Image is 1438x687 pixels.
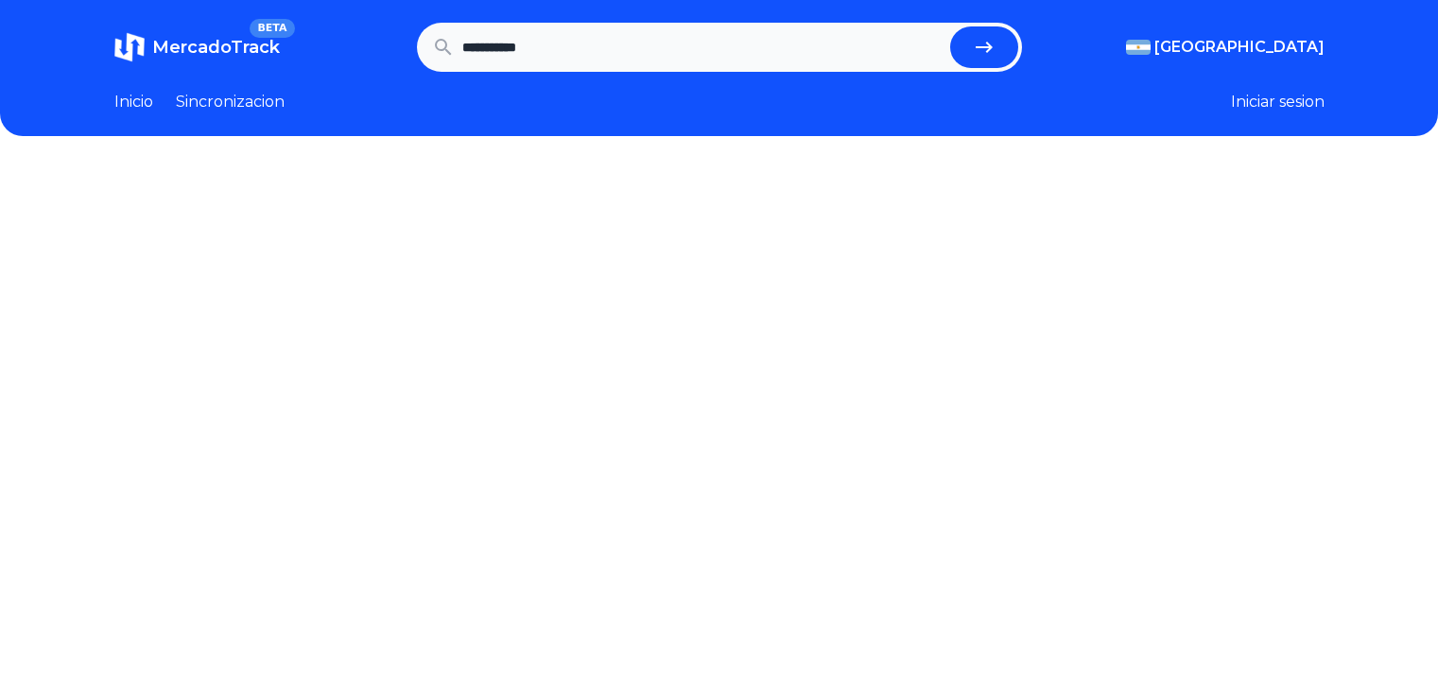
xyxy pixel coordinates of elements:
[1154,36,1325,59] span: [GEOGRAPHIC_DATA]
[152,37,280,58] span: MercadoTrack
[1126,40,1151,55] img: Argentina
[250,19,294,38] span: BETA
[176,91,285,113] a: Sincronizacion
[1231,91,1325,113] button: Iniciar sesion
[114,32,145,62] img: MercadoTrack
[1126,36,1325,59] button: [GEOGRAPHIC_DATA]
[114,91,153,113] a: Inicio
[114,32,280,62] a: MercadoTrackBETA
